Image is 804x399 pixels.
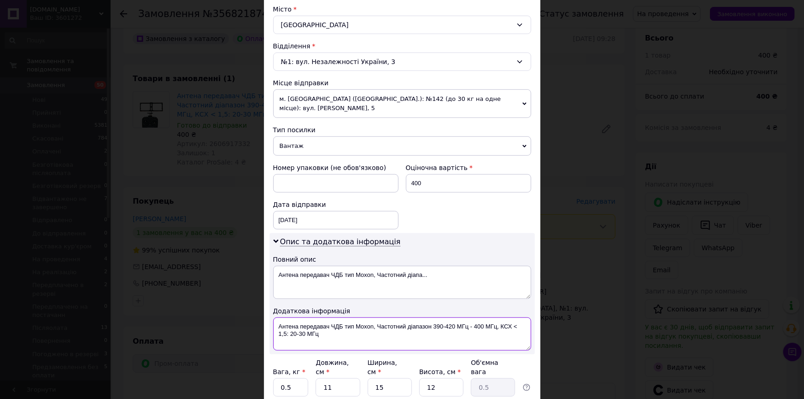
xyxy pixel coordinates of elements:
[273,41,531,51] div: Відділення
[316,359,349,376] label: Довжина, см
[273,163,399,172] div: Номер упаковки (не обов'язково)
[273,200,399,209] div: Дата відправки
[273,306,531,316] div: Додаткова інформація
[368,359,397,376] label: Ширина, см
[273,136,531,156] span: Вантаж
[419,368,461,376] label: Висота, см
[273,16,531,34] div: [GEOGRAPHIC_DATA]
[273,5,531,14] div: Місто
[273,53,531,71] div: №1: вул. Незалежності України, 3
[273,317,531,351] textarea: Антена передавач ЧДБ тип Moxon, Частотний діапазон 390-420 МГц - 400 МГц, КСХ < 1,5: 20-30 МГц
[273,79,329,87] span: Місце відправки
[273,89,531,118] span: м. [GEOGRAPHIC_DATA] ([GEOGRAPHIC_DATA].): №142 (до 30 кг на одне місце): вул. [PERSON_NAME], 5
[273,126,316,134] span: Тип посилки
[273,266,531,299] textarea: Антена передавач ЧДБ тип Moxon, Частотний діапа...
[406,163,531,172] div: Оціночна вартість
[273,368,305,376] label: Вага, кг
[280,237,401,246] span: Опис та додаткова інформація
[273,255,531,264] div: Повний опис
[471,358,515,376] div: Об'ємна вага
